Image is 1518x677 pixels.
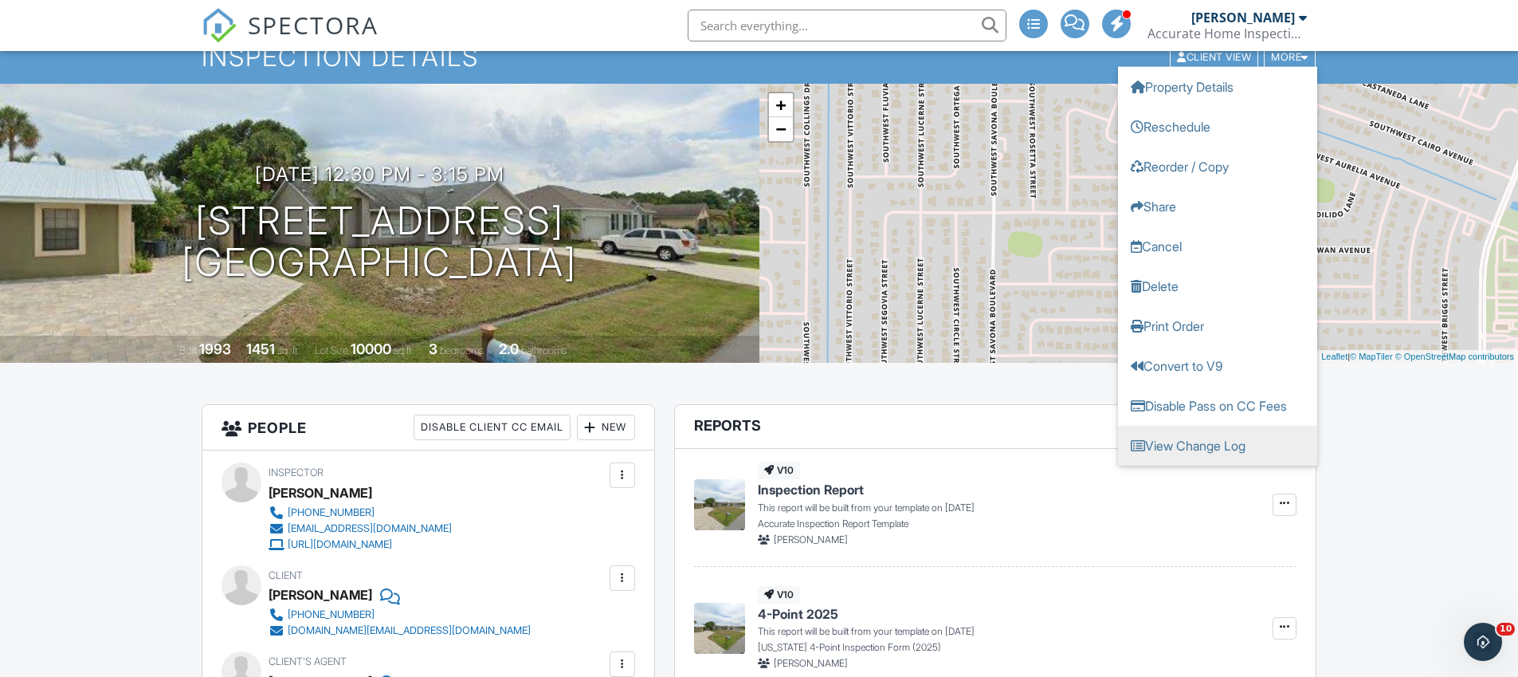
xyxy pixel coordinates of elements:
a: Zoom in [769,93,793,117]
a: [PHONE_NUMBER] [269,505,452,521]
h3: People [202,405,654,451]
span: SPECTORA [248,8,379,41]
h1: Inspection Details [202,43,1317,71]
a: Client View [1168,50,1262,62]
a: Disable Pass on CC Fees [1118,385,1317,425]
a: SPECTORA [202,22,379,55]
div: 1451 [246,340,275,357]
a: Reorder / Copy [1118,146,1317,186]
div: 3 [429,340,437,357]
span: Built [179,344,197,356]
span: sq.ft. [394,344,414,356]
a: Property Details [1118,66,1317,106]
div: More [1264,46,1316,68]
div: | [1317,350,1518,364]
span: sq. ft. [277,344,300,356]
div: 1993 [199,340,231,357]
a: Convert to V9 [1118,345,1317,385]
div: [EMAIL_ADDRESS][DOMAIN_NAME] [288,522,452,535]
input: Search everything... [688,10,1006,41]
div: New [577,415,635,440]
div: Disable Client CC Email [414,415,571,440]
span: Client's Agent [269,655,347,667]
a: © OpenStreetMap contributors [1395,352,1514,361]
a: [EMAIL_ADDRESS][DOMAIN_NAME] [269,521,452,537]
a: [PHONE_NUMBER] [269,607,531,623]
a: Zoom out [769,117,793,141]
a: View Change Log [1118,425,1317,465]
a: © MapTiler [1350,352,1393,361]
div: Client View [1170,46,1258,68]
a: [DOMAIN_NAME][EMAIL_ADDRESS][DOMAIN_NAME] [269,623,531,639]
span: Inspector [269,466,324,478]
div: [URL][DOMAIN_NAME] [288,538,392,551]
a: Delete [1118,266,1317,305]
a: Print Order [1118,305,1317,345]
a: Reschedule [1118,106,1317,146]
div: 2.0 [499,340,519,357]
span: Client [269,569,303,581]
h1: [STREET_ADDRESS] [GEOGRAPHIC_DATA] [182,200,577,285]
a: [URL][DOMAIN_NAME] [269,537,452,553]
div: Accurate Home Inspections [1147,26,1307,41]
div: [DOMAIN_NAME][EMAIL_ADDRESS][DOMAIN_NAME] [288,624,531,637]
a: Share [1118,186,1317,226]
span: bedrooms [440,344,484,356]
img: The Best Home Inspection Software - Spectora [202,8,237,43]
div: 10000 [351,340,391,357]
a: Leaflet [1321,352,1347,361]
span: Lot Size [315,344,348,356]
div: [PHONE_NUMBER] [288,608,375,621]
div: [PHONE_NUMBER] [288,506,375,519]
div: [PERSON_NAME] [1191,10,1295,26]
div: [PERSON_NAME] [269,481,372,505]
div: [PERSON_NAME] [269,583,372,607]
span: bathrooms [521,344,567,356]
span: 10 [1496,623,1515,636]
iframe: Intercom live chat [1464,623,1502,661]
h3: [DATE] 12:30 pm - 3:15 pm [255,163,504,185]
a: Cancel [1118,226,1317,266]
